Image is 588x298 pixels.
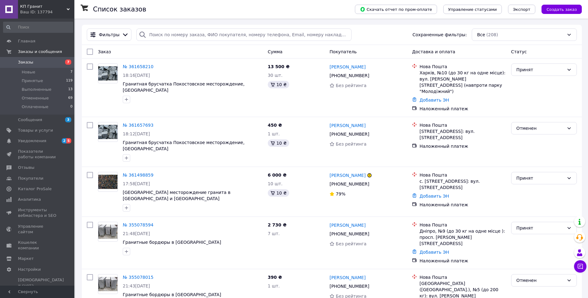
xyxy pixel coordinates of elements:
[66,138,71,143] span: 5
[419,274,506,280] div: Нова Пошта
[513,7,530,12] span: Экспорт
[18,186,51,192] span: Каталог ProSale
[516,277,564,284] div: Отменен
[268,49,283,54] span: Сумма
[18,207,57,218] span: Инструменты вебмастера и SEO
[516,66,564,73] div: Принят
[123,275,153,280] a: № 355078015
[123,123,153,128] a: № 361657693
[268,64,290,69] span: 13 500 ₴
[62,138,67,143] span: 2
[136,28,351,41] input: Поиск по номеру заказа, ФИО покупателя, номеру телефона, Email, номеру накладной
[329,274,365,281] a: [PERSON_NAME]
[360,7,432,12] span: Скачать отчет по пром-оплате
[98,225,117,239] img: Фото товару
[419,178,506,191] div: с. [STREET_ADDRESS]: вул. [STREET_ADDRESS]
[123,81,245,93] a: Гранитная брусчатка Покостовское месторождение, [GEOGRAPHIC_DATA]
[98,122,118,142] a: Фото товару
[419,258,506,264] div: Наложенный платеж
[22,95,49,101] span: Отмененные
[98,66,117,81] img: Фото товару
[65,59,71,65] span: 7
[70,69,73,75] span: 7
[516,125,564,132] div: Отменен
[93,6,146,13] h1: Список заказов
[443,5,502,14] button: Управление статусами
[268,283,280,288] span: 1 шт.
[336,191,345,196] span: 79%
[65,117,71,122] span: 3
[329,172,365,178] a: [PERSON_NAME]
[66,78,73,84] span: 119
[18,240,57,251] span: Кошелек компании
[18,256,34,261] span: Маркет
[20,9,74,15] div: Ваш ID: 137794
[18,224,57,235] span: Управление сайтом
[336,83,366,88] span: Без рейтинга
[123,190,230,201] a: [GEOGRAPHIC_DATA] месторождение гранита в [GEOGRAPHIC_DATA] и [GEOGRAPHIC_DATA]
[516,175,564,182] div: Принят
[328,282,370,291] div: [PHONE_NUMBER]
[268,139,289,147] div: 10 ₴
[22,69,35,75] span: Новые
[18,38,35,44] span: Главная
[419,222,506,228] div: Нова Пошта
[419,106,506,112] div: Наложенный платеж
[412,49,455,54] span: Доставка и оплата
[22,104,48,110] span: Оплаченные
[98,277,117,291] img: Фото товару
[123,64,153,69] a: № 361658210
[329,49,357,54] span: Покупатель
[516,225,564,231] div: Принят
[419,128,506,141] div: [STREET_ADDRESS]: вул. [STREET_ADDRESS]
[508,5,535,14] button: Экспорт
[419,98,449,103] a: Добавить ЭН
[22,87,51,92] span: Выполненные
[329,222,365,228] a: [PERSON_NAME]
[419,194,449,199] a: Добавить ЭН
[268,189,289,197] div: 10 ₴
[268,81,289,88] div: 10 ₴
[546,7,577,12] span: Создать заказ
[419,64,506,70] div: Нова Пошта
[268,131,280,136] span: 1 шт.
[98,274,118,294] a: Фото товару
[268,173,287,177] span: 6 000 ₴
[123,73,150,78] span: 18:16[DATE]
[419,122,506,128] div: Нова Пошта
[328,180,370,188] div: [PHONE_NUMBER]
[511,49,527,54] span: Статус
[68,87,73,92] span: 13
[329,122,365,129] a: [PERSON_NAME]
[419,250,449,255] a: Добавить ЭН
[268,222,287,227] span: 2 730 ₴
[22,78,43,84] span: Принятые
[98,49,111,54] span: Заказ
[535,7,582,11] a: Создать заказ
[18,197,41,202] span: Аналитика
[18,49,62,55] span: Заказы и сообщения
[3,22,73,33] input: Поиск
[268,275,282,280] span: 390 ₴
[98,125,117,139] img: Фото товару
[486,32,498,37] span: (208)
[18,128,53,133] span: Товары и услуги
[20,4,67,9] span: КП Гранит
[123,240,221,245] a: Гранитные бордюры в [GEOGRAPHIC_DATA]
[98,172,118,192] a: Фото товару
[328,71,370,80] div: [PHONE_NUMBER]
[123,292,221,297] a: Гранитные бордюры в [GEOGRAPHIC_DATA]
[328,130,370,138] div: [PHONE_NUMBER]
[268,181,283,186] span: 10 шт.
[329,64,365,70] a: [PERSON_NAME]
[123,283,150,288] span: 21:43[DATE]
[123,131,150,136] span: 18:12[DATE]
[419,172,506,178] div: Нова Пошта
[18,267,41,272] span: Настройки
[68,95,73,101] span: 69
[419,228,506,247] div: Дніпро, №9 (до 30 кг на одне місце ): просп. [PERSON_NAME][STREET_ADDRESS]
[99,32,119,38] span: Фильтры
